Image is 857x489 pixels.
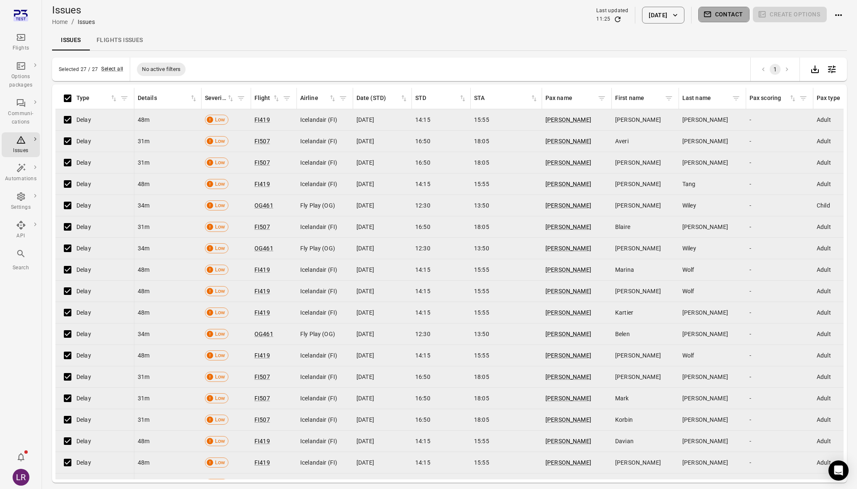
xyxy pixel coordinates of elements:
span: Belen [615,330,630,338]
span: Low [212,394,228,402]
span: Filter by pax first name [663,92,675,105]
div: 11:25 [596,15,610,24]
div: Date (STD) [356,94,400,103]
span: 16:50 [415,373,430,381]
span: 48m [138,287,149,295]
div: Last updated [596,7,628,15]
span: [PERSON_NAME] [615,201,661,210]
span: 14:15 [415,437,430,445]
span: Low [212,266,228,274]
div: Issues [78,18,95,26]
span: 31m [138,223,149,231]
a: Flights issues [90,30,150,50]
span: Wiley [682,244,696,252]
span: STA [474,94,538,103]
span: Blaire [615,223,630,231]
span: Kartier [615,308,633,317]
span: 14:15 [415,266,430,274]
span: Adult [817,373,831,381]
span: Adult [817,158,831,167]
span: [DATE] [356,415,374,424]
span: [PERSON_NAME] [682,116,728,124]
span: [PERSON_NAME] [682,373,728,381]
span: Wolf [682,266,695,274]
a: [PERSON_NAME] [545,202,591,209]
span: Filter by pax last name [730,92,742,105]
span: Low [212,223,228,231]
div: First name [615,94,663,103]
span: Low [212,158,228,167]
span: Adult [817,180,831,188]
span: Delay [76,116,91,124]
span: [PERSON_NAME] [682,158,728,167]
span: 48m [138,437,149,445]
span: [DATE] [356,137,374,145]
button: Filter by airline [337,92,349,105]
span: 48m [138,116,149,124]
div: Sort by type in ascending order [76,94,118,103]
span: 48m [138,351,149,360]
div: Sort by details in ascending order [138,94,198,103]
a: [PERSON_NAME] [545,416,591,423]
div: Communi-cations [5,110,37,126]
span: Low [212,287,228,295]
span: [DATE] [356,373,374,381]
span: Delay [76,330,91,338]
span: 14:15 [415,287,430,295]
div: Sort by pax score in ascending order [750,94,797,103]
span: Icelandair (FI) [300,437,337,445]
button: Select all [101,65,123,74]
span: 12:30 [415,330,430,338]
a: [PERSON_NAME] [545,223,591,230]
a: [PERSON_NAME] [545,459,591,466]
a: FI419 [254,309,270,316]
a: [PERSON_NAME] [545,288,591,294]
span: Wolf [682,351,695,360]
div: - [750,330,810,338]
span: [DATE] [356,201,374,210]
span: Delay [76,415,91,424]
span: 18:05 [474,223,489,231]
span: Low [212,437,228,445]
button: Filter by pax type [843,92,856,105]
span: [PERSON_NAME] [615,116,661,124]
div: - [750,266,810,274]
span: Type [76,94,118,103]
span: Icelandair (FI) [300,223,337,231]
span: [PERSON_NAME] [682,137,728,145]
div: Sort by flight in ascending order [254,94,280,103]
span: 34m [138,201,149,210]
div: Export data [807,61,823,78]
span: Low [212,137,228,145]
span: 15:55 [474,351,489,360]
span: 14:15 [415,116,430,124]
span: Filter by pax score [797,92,810,105]
span: Icelandair (FI) [300,158,337,167]
span: Creating an options package is not supported when passengers on different flights are selected [753,7,827,24]
span: Delay [76,137,91,145]
span: Delay [76,201,91,210]
span: 14:15 [415,308,430,317]
button: Filter by flight [280,92,293,105]
span: [PERSON_NAME] [682,330,728,338]
nav: pagination navigation [757,64,793,75]
span: Icelandair (FI) [300,373,337,381]
nav: Local navigation [52,30,847,50]
span: 14:15 [415,351,430,360]
span: 16:50 [415,137,430,145]
span: [PERSON_NAME] [615,287,661,295]
span: Delay [76,373,91,381]
span: Low [212,308,228,317]
span: 15:55 [474,308,489,317]
span: 12:30 [415,201,430,210]
div: Open Intercom Messenger [828,460,849,481]
span: Averi [615,137,629,145]
button: Laufey Rut [9,465,33,489]
span: [DATE] [356,116,374,124]
button: Open table configuration [823,61,840,78]
span: 48m [138,180,149,188]
span: Select all items that match the filters [101,65,123,74]
span: 12:30 [415,244,430,252]
span: Delay [76,266,91,274]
